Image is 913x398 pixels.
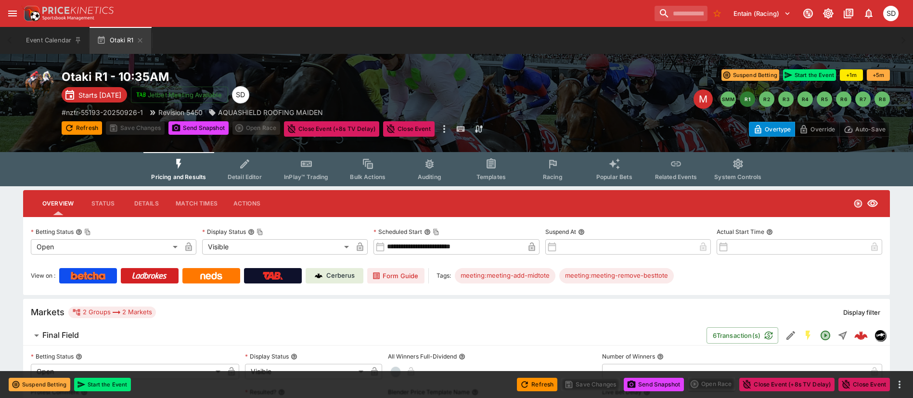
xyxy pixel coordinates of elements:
button: R8 [874,91,890,107]
div: Visible [202,239,352,255]
button: Close Event [383,121,435,137]
button: Suspend Betting [721,69,779,81]
p: Override [810,124,835,134]
div: Betting Target: cerberus [455,268,555,283]
button: Close Event [838,378,890,391]
button: Auto-Save [839,122,890,137]
button: Final Field [23,326,707,345]
button: R4 [797,91,813,107]
button: All Winners Full-Dividend [459,353,465,360]
img: TabNZ [263,272,283,280]
button: Select Tenant [728,6,797,21]
button: R3 [778,91,794,107]
span: InPlay™ Trading [284,173,328,180]
label: Tags: [437,268,451,283]
button: Start the Event [783,69,836,81]
button: more [438,121,450,137]
p: Betting Status [31,228,74,236]
div: split button [688,377,735,391]
div: Betting Target: cerberus [559,268,674,283]
div: Edit Meeting [694,90,713,109]
span: System Controls [714,173,761,180]
button: Close Event (+8s TV Delay) [739,378,835,391]
p: AQUASHIELD ROOFING MAIDEN [218,107,323,117]
p: Betting Status [31,352,74,360]
button: open drawer [4,5,21,22]
button: +5m [867,69,890,81]
p: Starts [DATE] [78,90,121,100]
p: Actual Start Time [717,228,764,236]
button: Start the Event [74,378,131,391]
button: Send Snapshot [624,378,684,391]
img: nztr [875,330,886,341]
img: jetbet-logo.svg [136,90,146,100]
p: Copy To Clipboard [62,107,143,117]
button: Betting StatusCopy To Clipboard [76,229,82,235]
div: AQUASHIELD ROOFING MAIDEN [208,107,323,117]
button: Refresh [62,121,102,135]
p: Number of Winners [602,352,655,360]
button: Notifications [860,5,877,22]
p: Overtype [765,124,791,134]
img: Sportsbook Management [42,16,94,20]
p: Suspend At [545,228,576,236]
a: Cerberus [306,268,363,283]
div: 2 Groups 2 Markets [72,307,152,318]
a: Form Guide [367,268,424,283]
button: Actual Start Time [766,229,773,235]
img: logo-cerberus--red.svg [854,329,868,342]
button: Copy To Clipboard [433,229,439,235]
label: View on : [31,268,55,283]
button: Copy To Clipboard [84,229,91,235]
p: All Winners Full-Dividend [388,352,457,360]
img: Cerberus [315,272,322,280]
button: R6 [836,91,851,107]
span: meeting:meeting-add-midtote [455,271,555,281]
button: Jetbet Meeting Available [131,87,228,103]
button: 6Transaction(s) [707,327,778,344]
button: Documentation [840,5,857,22]
button: Override [795,122,839,137]
div: Start From [749,122,890,137]
button: Refresh [517,378,557,391]
svg: Open [853,199,863,208]
button: Display Status [291,353,297,360]
div: Event type filters [143,152,769,186]
img: horse_racing.png [23,69,54,100]
button: Number of Winners [657,353,664,360]
button: R1 [740,91,755,107]
span: Pricing and Results [151,173,206,180]
div: split button [232,121,280,135]
span: meeting:meeting-remove-besttote [559,271,674,281]
button: Overview [35,192,81,215]
p: Display Status [202,228,246,236]
span: Popular Bets [596,173,632,180]
a: f5d9bc55-aeeb-49c0-9441-0260175426f8 [851,326,871,345]
button: more [894,379,905,390]
button: Display StatusCopy To Clipboard [248,229,255,235]
nav: pagination navigation [720,91,890,107]
button: +1m [840,69,863,81]
button: Details [125,192,168,215]
p: Display Status [245,352,289,360]
button: Close Event (+8s TV Delay) [284,121,379,137]
button: Match Times [168,192,225,215]
button: Toggle light/dark mode [820,5,837,22]
span: Templates [476,173,506,180]
img: PriceKinetics [42,7,114,14]
input: search [655,6,707,21]
button: Open [817,327,834,344]
button: Scheduled StartCopy To Clipboard [424,229,431,235]
button: Copy To Clipboard [257,229,263,235]
button: Overtype [749,122,795,137]
p: Revision 5450 [158,107,203,117]
svg: Visible [867,198,878,209]
p: Cerberus [326,271,355,281]
img: Neds [200,272,222,280]
button: Connected to PK [799,5,817,22]
button: SGM Enabled [799,327,817,344]
div: f5d9bc55-aeeb-49c0-9441-0260175426f8 [854,329,868,342]
button: Betting Status [76,353,82,360]
button: Event Calendar [20,27,88,54]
